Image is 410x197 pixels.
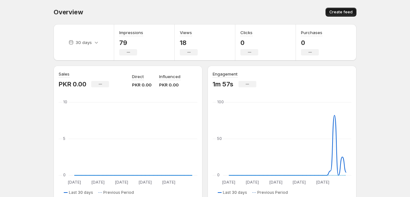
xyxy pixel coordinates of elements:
[246,180,259,185] text: [DATE]
[132,73,144,80] p: Direct
[293,180,306,185] text: [DATE]
[240,39,258,47] p: 0
[63,172,66,177] text: 0
[240,29,253,36] h3: Clicks
[159,82,180,88] p: PKR 0.00
[257,190,288,195] span: Previous Period
[92,180,105,185] text: [DATE]
[63,99,67,104] text: 10
[217,172,220,177] text: 0
[269,180,282,185] text: [DATE]
[119,39,143,47] p: 79
[59,71,70,77] h3: Sales
[329,10,353,15] span: Create feed
[301,39,322,47] p: 0
[223,190,247,195] span: Last 30 days
[217,99,224,104] text: 100
[222,180,235,185] text: [DATE]
[132,82,151,88] p: PKR 0.00
[180,29,192,36] h3: Views
[115,180,128,185] text: [DATE]
[54,8,83,16] span: Overview
[59,80,86,88] p: PKR 0.00
[217,136,222,141] text: 50
[68,180,81,185] text: [DATE]
[316,180,329,185] text: [DATE]
[103,190,134,195] span: Previous Period
[139,180,152,185] text: [DATE]
[213,80,233,88] p: 1m 57s
[76,39,92,46] p: 30 days
[159,73,180,80] p: Influenced
[119,29,143,36] h3: Impressions
[69,190,93,195] span: Last 30 days
[162,180,175,185] text: [DATE]
[213,71,238,77] h3: Engagement
[326,8,356,17] button: Create feed
[180,39,198,47] p: 18
[301,29,322,36] h3: Purchases
[63,136,65,141] text: 5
